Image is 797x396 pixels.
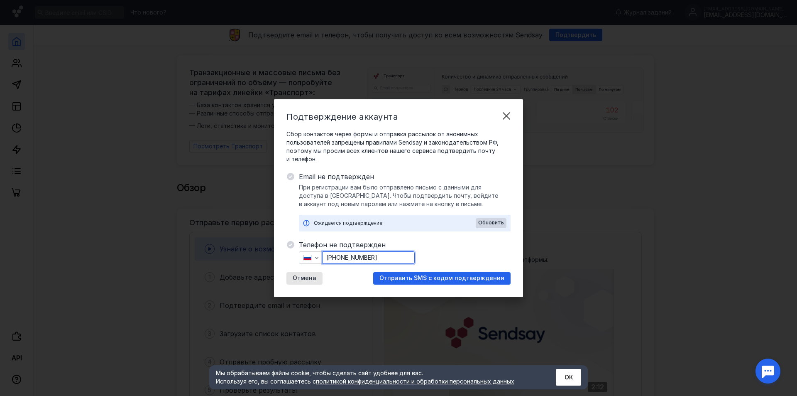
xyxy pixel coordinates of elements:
[299,172,511,182] span: Email не подтвержден
[286,272,323,285] button: Отмена
[478,220,504,226] span: Обновить
[316,378,514,385] a: политикой конфиденциальности и обработки персональных данных
[379,275,504,282] span: Отправить SMS с кодом подтверждения
[299,240,511,250] span: Телефон не подтвержден
[556,369,581,386] button: ОК
[286,130,511,163] span: Сбор контактов через формы и отправка рассылок от анонимных пользователей запрещены правилами Sen...
[373,272,511,285] button: Отправить SMS с кодом подтверждения
[476,218,506,228] button: Обновить
[286,112,398,122] span: Подтверждение аккаунта
[314,219,476,227] div: Ожидается подтверждение
[299,183,511,208] span: При регистрации вам было отправлено письмо с данными для доступа в [GEOGRAPHIC_DATA]. Чтобы подтв...
[216,369,535,386] div: Мы обрабатываем файлы cookie, чтобы сделать сайт удобнее для вас. Используя его, вы соглашаетесь c
[293,275,316,282] span: Отмена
